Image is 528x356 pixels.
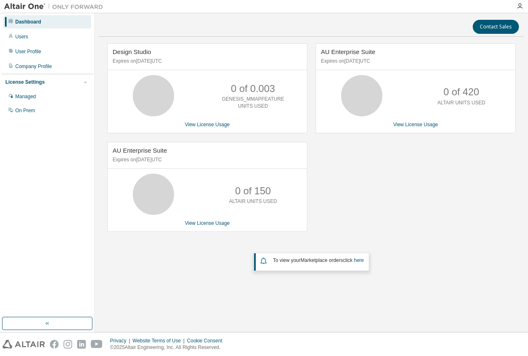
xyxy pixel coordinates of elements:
[321,48,375,55] span: AU Enterprise Suite
[443,85,479,99] p: 0 of 420
[5,79,45,85] div: License Settings
[354,257,364,263] a: here
[393,122,438,127] a: View License Usage
[437,99,485,106] p: ALTAIR UNITS USED
[4,2,107,11] img: Altair One
[113,156,300,163] p: Expires on [DATE] UTC
[2,340,45,349] img: altair_logo.svg
[15,63,52,70] div: Company Profile
[321,58,508,65] p: Expires on [DATE] UTC
[15,19,41,25] div: Dashboard
[185,220,230,226] a: View License Usage
[185,122,230,127] a: View License Usage
[473,20,519,34] button: Contact Sales
[50,340,59,349] img: facebook.svg
[113,48,151,55] span: Design Studio
[15,48,41,55] div: User Profile
[110,344,227,351] p: © 2025 Altair Engineering, Inc. All Rights Reserved.
[15,93,36,100] div: Managed
[301,257,343,263] em: Marketplace orders
[110,337,132,344] div: Privacy
[91,340,103,349] img: youtube.svg
[229,198,277,205] p: ALTAIR UNITS USED
[77,340,86,349] img: linkedin.svg
[231,82,275,96] p: 0 of 0.003
[113,58,300,65] p: Expires on [DATE] UTC
[15,33,28,40] div: Users
[235,184,271,198] p: 0 of 150
[64,340,72,349] img: instagram.svg
[220,96,286,110] p: GENESIS_MMAPFEATURE UNITS USED
[187,337,227,344] div: Cookie Consent
[15,107,35,114] div: On Prem
[132,337,187,344] div: Website Terms of Use
[273,257,364,263] span: To view your click
[113,147,167,154] span: AU Enterprise Suite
